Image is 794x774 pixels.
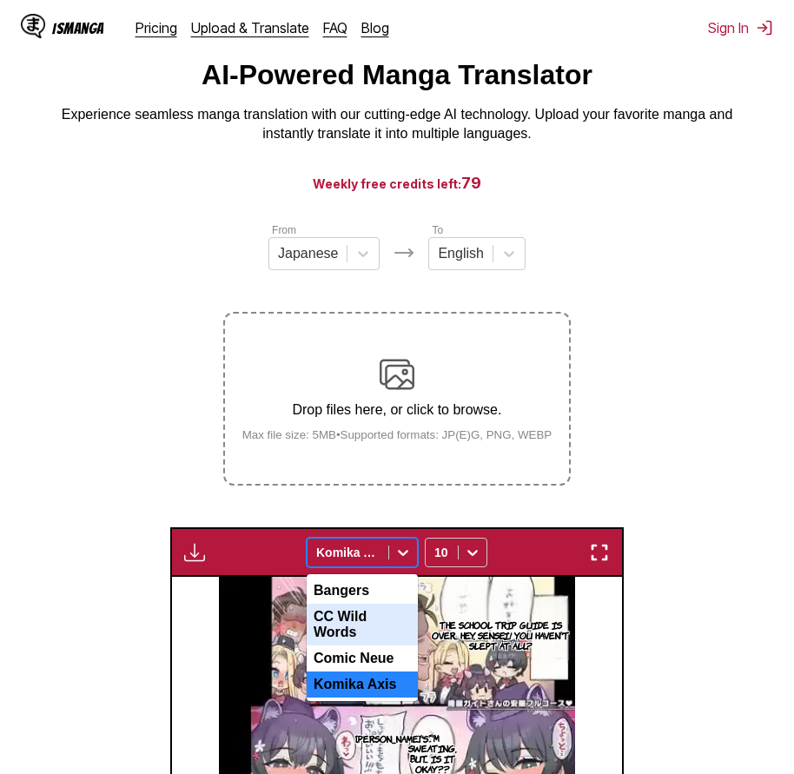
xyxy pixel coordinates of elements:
div: CC Wild Words [307,604,418,645]
img: Sign out [756,19,773,36]
img: IsManga Logo [21,14,45,38]
div: Bangers [307,578,418,604]
p: Drop files here, or click to browse. [228,402,566,418]
small: Max file size: 5MB • Supported formats: JP(E)G, PNG, WEBP [228,428,566,441]
a: Blog [361,19,389,36]
a: Pricing [136,19,177,36]
img: Enter fullscreen [589,542,610,563]
p: [PERSON_NAME]'s [352,730,432,747]
a: FAQ [323,19,347,36]
button: Sign In [708,19,773,36]
p: The school trip guide is over... Hey, Sensei! You haven't slept at all? [426,616,575,654]
a: Upload & Translate [191,19,309,36]
h3: Weekly free credits left: [42,172,752,194]
h1: AI-Powered Manga Translator [202,59,592,91]
p: Experience seamless manga translation with our cutting-edge AI technology. Upload your favorite m... [50,105,744,144]
label: From [272,224,296,236]
img: Download translated images [184,542,205,563]
div: IsManga [52,20,104,36]
label: To [432,224,443,236]
a: IsManga LogoIsManga [21,14,136,42]
span: 79 [461,174,481,192]
div: Komika Axis [307,671,418,698]
div: Comic Neue [307,645,418,671]
img: Languages icon [394,242,414,263]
